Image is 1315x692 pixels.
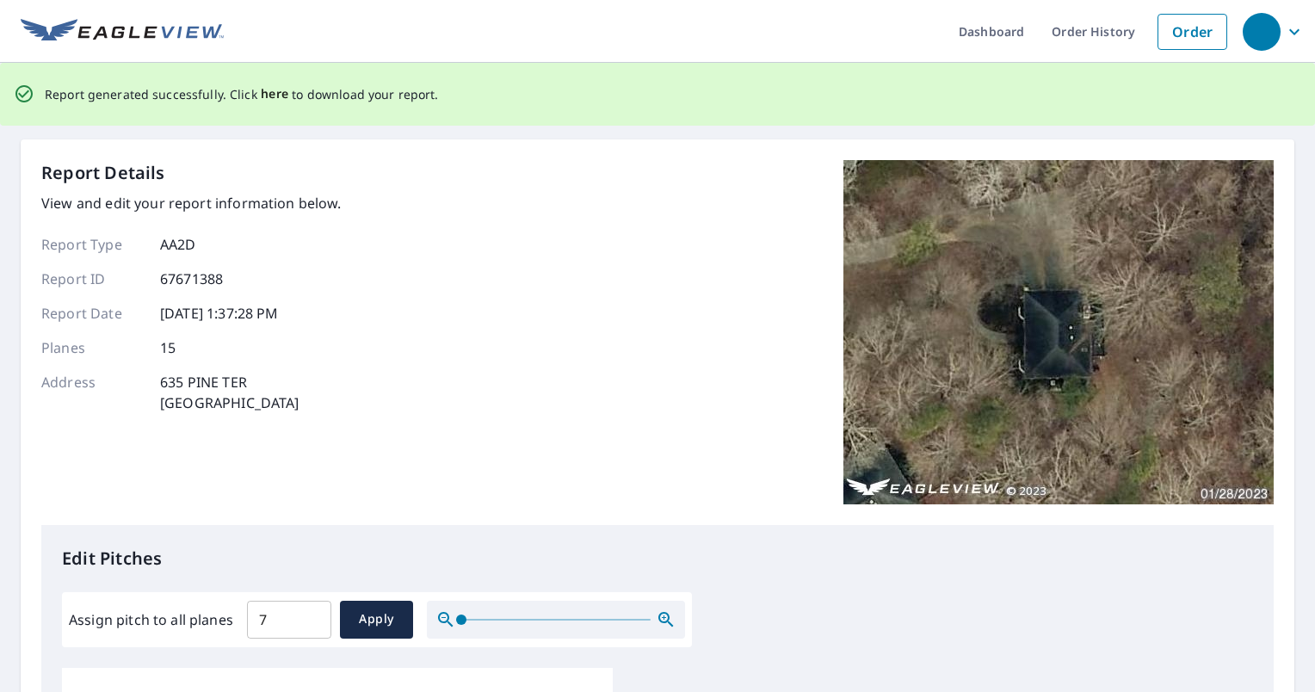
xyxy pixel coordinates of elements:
p: Planes [41,337,145,358]
button: Apply [340,601,413,639]
span: Apply [354,609,399,630]
input: 00.0 [247,596,331,644]
a: Order [1158,14,1227,50]
p: 15 [160,337,176,358]
p: Report Date [41,303,145,324]
p: [DATE] 1:37:28 PM [160,303,279,324]
img: Top image [843,160,1274,504]
p: 635 PINE TER [GEOGRAPHIC_DATA] [160,372,299,413]
p: View and edit your report information below. [41,193,342,213]
p: Report Details [41,160,165,186]
p: 67671388 [160,269,223,289]
button: here [261,83,289,105]
label: Assign pitch to all planes [69,609,233,630]
p: Report ID [41,269,145,289]
img: EV Logo [21,19,224,45]
p: Address [41,372,145,413]
p: Report generated successfully. Click to download your report. [45,83,439,105]
p: AA2D [160,234,196,255]
p: Edit Pitches [62,546,1253,572]
p: Report Type [41,234,145,255]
